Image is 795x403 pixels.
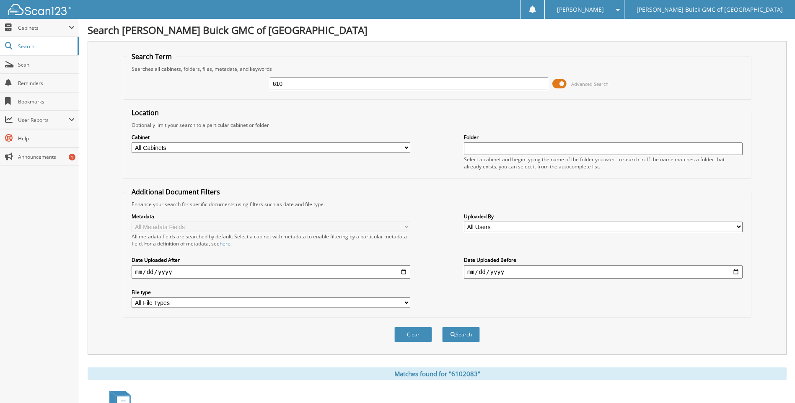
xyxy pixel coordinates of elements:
[88,23,787,37] h1: Search [PERSON_NAME] Buick GMC of [GEOGRAPHIC_DATA]
[127,187,224,196] legend: Additional Document Filters
[464,134,743,141] label: Folder
[220,240,230,247] a: here
[132,233,410,247] div: All metadata fields are searched by default. Select a cabinet with metadata to enable filtering b...
[394,327,432,342] button: Clear
[18,61,75,68] span: Scan
[442,327,480,342] button: Search
[18,24,69,31] span: Cabinets
[637,7,783,12] span: [PERSON_NAME] Buick GMC of [GEOGRAPHIC_DATA]
[464,213,743,220] label: Uploaded By
[464,156,743,170] div: Select a cabinet and begin typing the name of the folder you want to search in. If the name match...
[69,154,75,160] div: 1
[18,43,73,50] span: Search
[132,256,410,263] label: Date Uploaded After
[132,265,410,279] input: start
[132,213,410,220] label: Metadata
[18,98,75,105] span: Bookmarks
[127,121,746,129] div: Optionally limit your search to a particular cabinet or folder
[127,201,746,208] div: Enhance your search for specific documents using filters such as date and file type.
[18,135,75,142] span: Help
[8,4,71,15] img: scan123-logo-white.svg
[464,256,743,263] label: Date Uploaded Before
[18,80,75,87] span: Reminders
[18,116,69,124] span: User Reports
[127,65,746,72] div: Searches all cabinets, folders, files, metadata, and keywords
[88,367,787,380] div: Matches found for "6102083"
[464,265,743,279] input: end
[132,289,410,296] label: File type
[127,52,176,61] legend: Search Term
[557,7,604,12] span: [PERSON_NAME]
[18,153,75,160] span: Announcements
[571,81,609,87] span: Advanced Search
[132,134,410,141] label: Cabinet
[127,108,163,117] legend: Location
